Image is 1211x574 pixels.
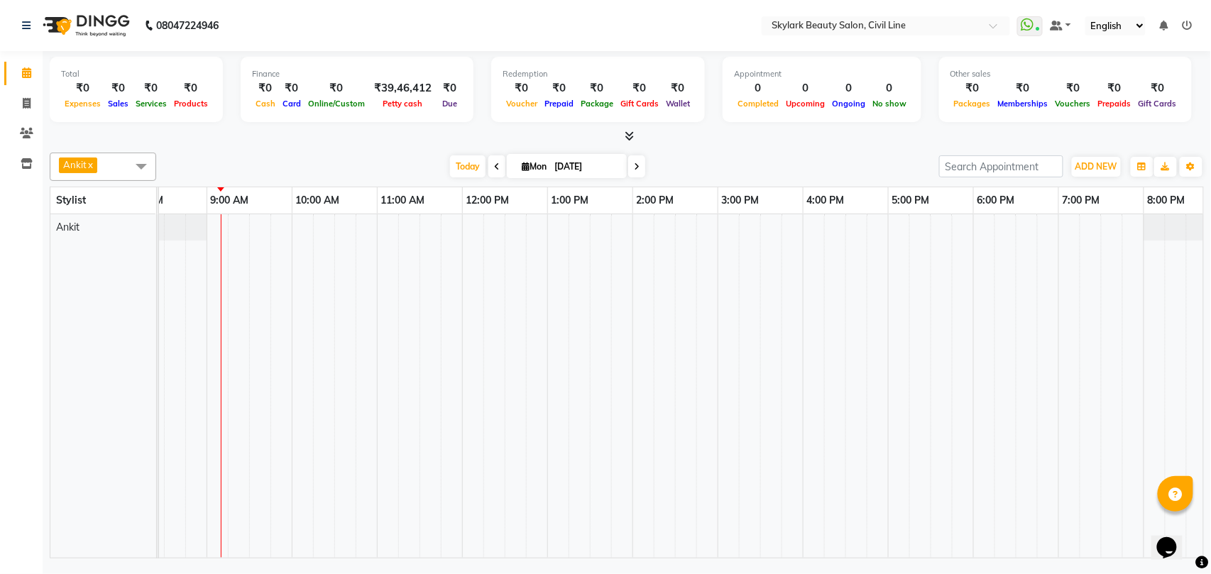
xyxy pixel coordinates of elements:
[1095,99,1135,109] span: Prepaids
[889,190,933,211] a: 5:00 PM
[577,80,617,96] div: ₹0
[368,80,437,96] div: ₹39,46,412
[1095,80,1135,96] div: ₹0
[279,99,305,109] span: Card
[828,80,869,96] div: 0
[662,80,694,96] div: ₹0
[252,80,279,96] div: ₹0
[61,99,104,109] span: Expenses
[550,156,621,177] input: 2025-09-01
[994,80,1052,96] div: ₹0
[170,99,212,109] span: Products
[950,68,1180,80] div: Other sales
[1059,190,1104,211] a: 7:00 PM
[36,6,133,45] img: logo
[437,80,462,96] div: ₹0
[577,99,617,109] span: Package
[662,99,694,109] span: Wallet
[950,99,994,109] span: Packages
[1135,80,1180,96] div: ₹0
[734,68,910,80] div: Appointment
[380,99,427,109] span: Petty cash
[503,99,541,109] span: Voucher
[782,80,828,96] div: 0
[828,99,869,109] span: Ongoing
[782,99,828,109] span: Upcoming
[548,190,593,211] a: 1:00 PM
[950,80,994,96] div: ₹0
[541,80,577,96] div: ₹0
[633,190,678,211] a: 2:00 PM
[132,99,170,109] span: Services
[617,99,662,109] span: Gift Cards
[104,99,132,109] span: Sales
[1075,161,1117,172] span: ADD NEW
[994,99,1052,109] span: Memberships
[1052,80,1095,96] div: ₹0
[974,190,1019,211] a: 6:00 PM
[87,159,93,170] a: x
[56,221,80,233] span: Ankit
[305,99,368,109] span: Online/Custom
[617,80,662,96] div: ₹0
[1135,99,1180,109] span: Gift Cards
[463,190,513,211] a: 12:00 PM
[252,68,462,80] div: Finance
[1144,190,1189,211] a: 8:00 PM
[541,99,577,109] span: Prepaid
[939,155,1063,177] input: Search Appointment
[1052,99,1095,109] span: Vouchers
[279,80,305,96] div: ₹0
[252,99,279,109] span: Cash
[503,80,541,96] div: ₹0
[132,80,170,96] div: ₹0
[450,155,486,177] span: Today
[869,80,910,96] div: 0
[170,80,212,96] div: ₹0
[104,80,132,96] div: ₹0
[804,190,848,211] a: 4:00 PM
[63,159,87,170] span: Ankit
[518,161,550,172] span: Mon
[869,99,910,109] span: No show
[61,68,212,80] div: Total
[439,99,461,109] span: Due
[292,190,344,211] a: 10:00 AM
[305,80,368,96] div: ₹0
[56,194,86,206] span: Stylist
[378,190,429,211] a: 11:00 AM
[207,190,253,211] a: 9:00 AM
[61,80,104,96] div: ₹0
[156,6,219,45] b: 08047224946
[503,68,694,80] div: Redemption
[1151,517,1197,560] iframe: chat widget
[718,190,763,211] a: 3:00 PM
[734,80,782,96] div: 0
[1072,157,1121,177] button: ADD NEW
[734,99,782,109] span: Completed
